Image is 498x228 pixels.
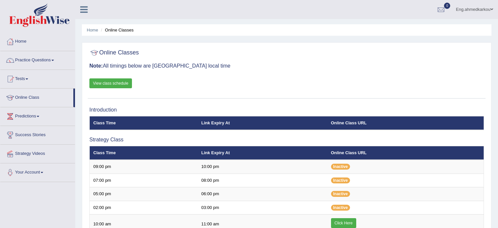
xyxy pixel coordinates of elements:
h3: Introduction [89,107,484,113]
h3: Strategy Class [89,137,484,143]
a: Predictions [0,107,75,124]
th: Link Expiry At [198,146,327,160]
span: Inactive [331,164,350,170]
a: Online Class [0,89,73,105]
span: Inactive [331,191,350,197]
span: 0 [444,3,451,9]
a: Click Here [331,218,356,228]
span: Inactive [331,205,350,211]
td: 06:00 pm [198,187,327,201]
a: Strategy Videos [0,145,75,161]
td: 10:00 pm [198,160,327,174]
td: 08:00 pm [198,174,327,187]
th: Online Class URL [327,116,484,130]
a: Practice Questions [0,51,75,68]
th: Class Time [90,116,198,130]
td: 05:00 pm [90,187,198,201]
li: Online Classes [99,27,134,33]
a: Success Stories [0,126,75,142]
td: 03:00 pm [198,201,327,215]
a: Your Account [0,163,75,180]
b: Note: [89,63,103,69]
td: 09:00 pm [90,160,198,174]
th: Link Expiry At [198,116,327,130]
h2: Online Classes [89,48,139,58]
th: Online Class URL [327,146,484,160]
td: 07:00 pm [90,174,198,187]
a: Tests [0,70,75,86]
a: View class schedule [89,78,132,88]
span: Inactive [331,177,350,183]
th: Class Time [90,146,198,160]
a: Home [0,32,75,49]
h3: All timings below are [GEOGRAPHIC_DATA] local time [89,63,484,69]
td: 02:00 pm [90,201,198,215]
a: Home [87,28,98,32]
